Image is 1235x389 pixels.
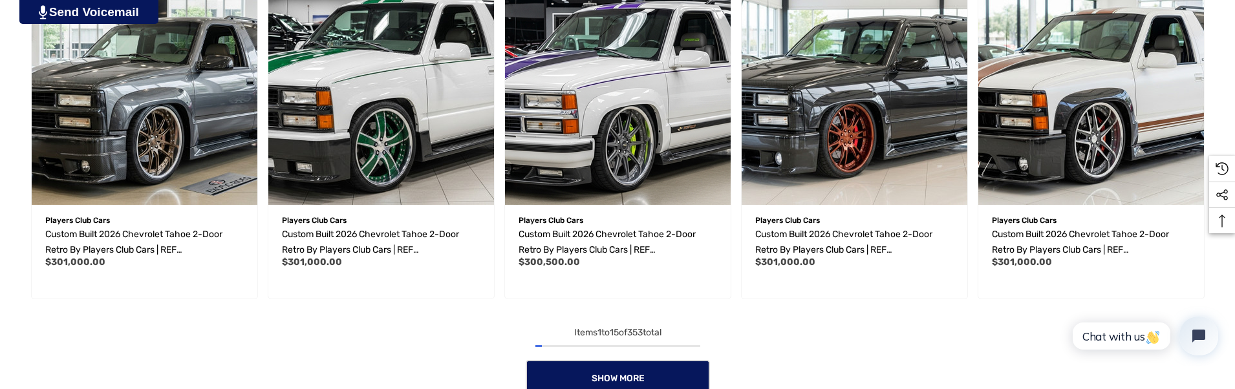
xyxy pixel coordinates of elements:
a: Custom Built 2026 Chevrolet Tahoe 2-Door Retro by Players Club Cars | REF TAH20826202503,$301,000.00 [45,227,244,258]
span: Custom Built 2026 Chevrolet Tahoe 2-Door Retro by Players Club Cars | REF TAH20826202503 [45,229,222,271]
div: Items to of total [26,325,1209,341]
iframe: Tidio Chat [1058,306,1229,366]
p: Players Club Cars [282,212,480,229]
span: Custom Built 2026 Chevrolet Tahoe 2-Door Retro by Players Club Cars | REF TAH20822202502 [755,229,932,271]
span: $300,500.00 [519,257,580,268]
p: Players Club Cars [755,212,954,229]
span: $301,000.00 [45,257,105,268]
a: Custom Built 2026 Chevrolet Tahoe 2-Door Retro by Players Club Cars | REF TAH20822202501,$301,000.00 [992,227,1190,258]
span: 353 [627,327,643,338]
p: Players Club Cars [992,212,1190,229]
span: Custom Built 2026 Chevrolet Tahoe 2-Door Retro by Players Club Cars | REF TAH20822202501 [992,229,1169,271]
svg: Recently Viewed [1216,162,1229,175]
span: 1 [597,327,601,338]
p: Players Club Cars [519,212,717,229]
span: Show More [591,373,644,384]
svg: Top [1209,215,1235,227]
a: Custom Built 2026 Chevrolet Tahoe 2-Door Retro by Players Club Cars | REF TAH20826202501,$300,500.00 [519,227,717,258]
p: Players Club Cars [45,212,244,229]
a: Custom Built 2026 Chevrolet Tahoe 2-Door Retro by Players Club Cars | REF TAH20822202502,$301,000.00 [755,227,954,258]
svg: Social Media [1216,189,1229,202]
span: Custom Built 2026 Chevrolet Tahoe 2-Door Retro by Players Club Cars | REF TAH20826202502 [282,229,459,271]
span: Custom Built 2026 Chevrolet Tahoe 2-Door Retro by Players Club Cars | REF TAH20826202501 [519,229,696,271]
span: 15 [610,327,619,338]
span: $301,000.00 [282,257,342,268]
a: Custom Built 2026 Chevrolet Tahoe 2-Door Retro by Players Club Cars | REF TAH20826202502,$301,000.00 [282,227,480,258]
span: $301,000.00 [755,257,815,268]
span: $301,000.00 [992,257,1052,268]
